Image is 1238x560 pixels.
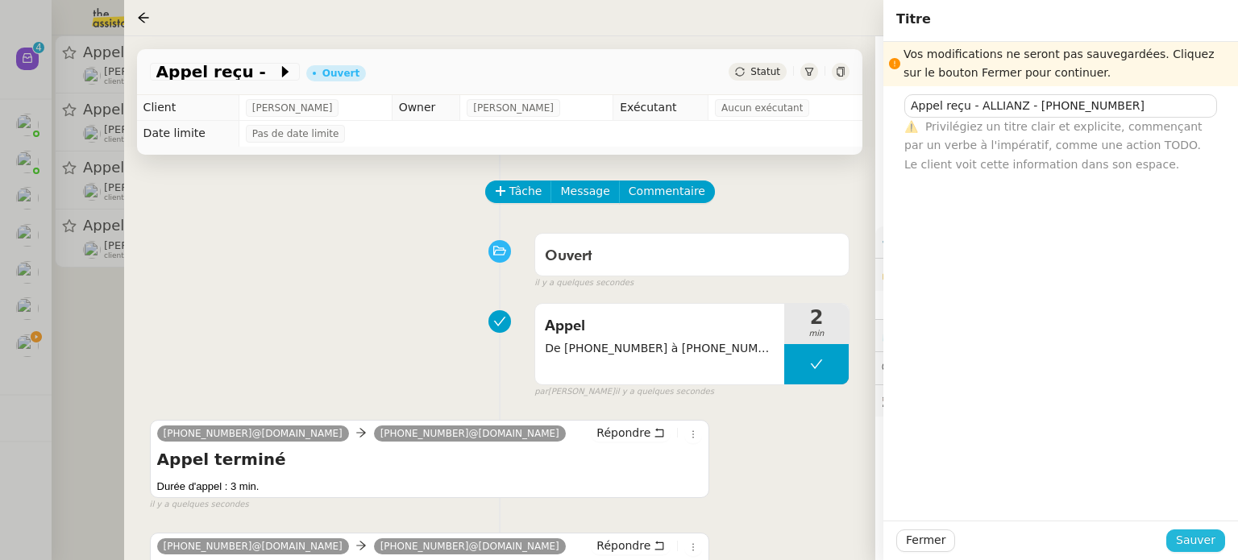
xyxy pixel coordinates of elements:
span: 2 [784,308,849,327]
span: Aucun exécutant [721,100,803,116]
span: Vos modifications ne seront pas sauvegardées. Cliquez sur le bouton Fermer pour continuer. [904,48,1215,79]
button: Répondre [591,424,671,442]
div: ⏲️Tâches 2:24 [875,320,1238,351]
div: 🕵️Autres demandes en cours 15 [875,385,1238,417]
span: [PHONE_NUMBER]@[DOMAIN_NAME] [380,541,559,552]
span: Répondre [596,425,650,441]
span: [PERSON_NAME] [252,100,333,116]
span: [PERSON_NAME] [473,100,554,116]
span: Commentaire [629,182,705,201]
button: Tâche [485,180,552,203]
span: [PHONE_NUMBER]@[DOMAIN_NAME] [164,541,343,552]
span: [PHONE_NUMBER]@[DOMAIN_NAME] [164,428,343,439]
span: 🕵️ [882,394,1089,407]
span: Durée d'appel : 3 min. [157,480,260,492]
span: il y a quelques secondes [150,498,249,512]
button: Fermer [896,529,955,552]
span: Fermer [906,531,945,550]
div: 🔐Données client [875,259,1238,290]
td: Owner [392,95,460,121]
span: Titre [896,11,931,27]
button: Sauver [1166,529,1225,552]
span: 🔐 [882,265,987,284]
span: Répondre [596,537,650,554]
div: 💬Commentaires [875,352,1238,384]
button: Répondre [591,537,671,554]
span: De [PHONE_NUMBER] à [PHONE_NUMBER] [545,339,775,358]
span: [PHONE_NUMBER]@[DOMAIN_NAME] [380,428,559,439]
span: Tâche [509,182,542,201]
small: [PERSON_NAME] [534,385,714,399]
td: Client [137,95,239,121]
span: par [534,385,548,399]
span: 💬 [882,361,985,374]
span: ⏲️ [882,329,993,342]
span: Statut [750,66,780,77]
div: Ouvert [322,68,359,78]
span: Pas de date limite [252,126,339,142]
span: Privilégiez un titre clair et explicite, commençant par un verbe à l'impératif, comme une action ... [904,120,1203,171]
span: ⚠️ [904,120,918,133]
span: ⚙️ [882,233,966,251]
span: il y a quelques secondes [615,385,714,399]
span: il y a quelques secondes [534,276,634,290]
span: Appel reçu - [156,64,277,80]
span: min [784,327,849,341]
button: Commentaire [619,180,715,203]
span: Appel [545,314,775,338]
td: Exécutant [613,95,708,121]
td: Date limite [137,121,239,147]
h4: Appel terminé [157,448,703,471]
div: ⚙️Procédures [875,226,1238,258]
button: Message [550,180,619,203]
span: Message [560,182,609,201]
span: Sauver [1176,531,1215,550]
span: Ouvert [545,249,592,263]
